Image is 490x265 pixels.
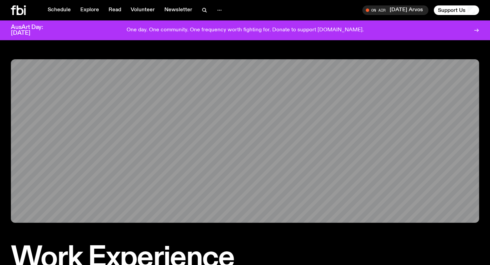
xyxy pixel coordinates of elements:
[44,5,75,15] a: Schedule
[362,5,428,15] button: On Air[DATE] Arvos
[76,5,103,15] a: Explore
[434,5,479,15] button: Support Us
[11,25,54,36] h3: AusArt Day: [DATE]
[438,7,465,13] span: Support Us
[160,5,196,15] a: Newsletter
[127,5,159,15] a: Volunteer
[104,5,125,15] a: Read
[127,27,364,33] p: One day. One community. One frequency worth fighting for. Donate to support [DOMAIN_NAME].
